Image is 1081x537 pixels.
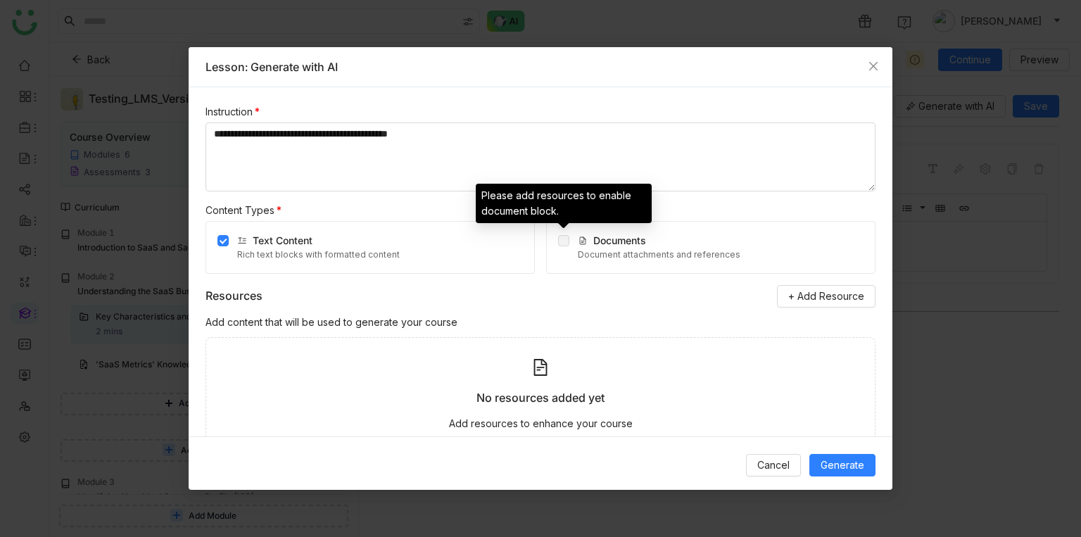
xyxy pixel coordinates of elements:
div: Rich text blocks with formatted content [237,248,400,262]
span: + Add Resource [788,289,864,304]
span: Documents [593,234,646,246]
div: Document attachments and references [578,248,740,262]
div: Instruction [206,104,875,120]
span: Text Content [253,234,312,246]
button: Cancel [746,454,801,476]
div: Add resources to enhance your course [449,416,633,431]
span: Cancel [757,457,790,473]
div: Content Types [206,203,875,218]
span: Generate [821,457,864,473]
button: Close [854,47,892,85]
div: No resources added yet [476,389,605,407]
button: + Add Resource [777,285,875,308]
button: Generate [809,454,875,476]
div: Lesson: Generate with AI [206,58,875,75]
div: Resources [206,287,263,305]
div: Please add resources to enable document block. [476,184,652,223]
div: Add content that will be used to generate your course [206,315,875,330]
